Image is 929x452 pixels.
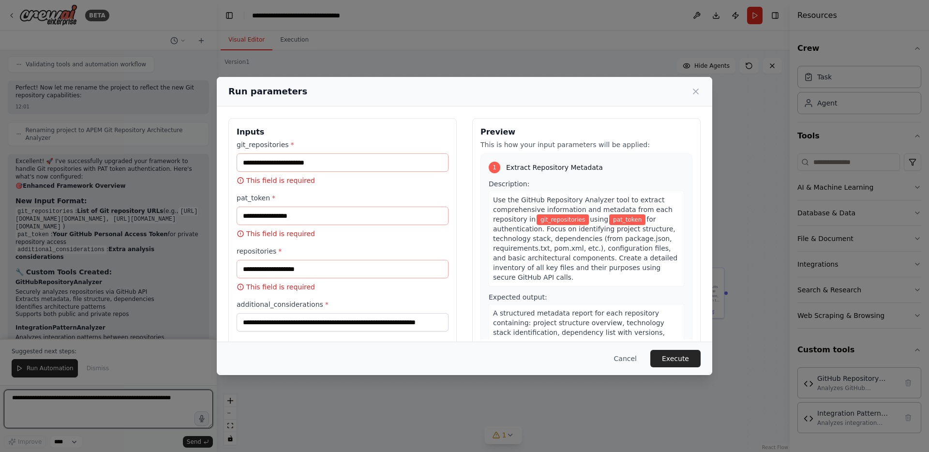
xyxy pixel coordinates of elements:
span: for authentication. Focus on identifying project structure, technology stack, dependencies (from ... [493,215,677,281]
label: git_repositories [237,140,449,150]
span: Description: [489,180,529,188]
span: using [590,215,608,223]
label: pat_token [237,193,449,203]
p: This field is required [237,282,449,292]
span: Variable: pat_token [609,214,645,225]
button: Execute [650,350,701,367]
div: 1 [489,162,500,173]
h3: Inputs [237,126,449,138]
label: additional_considerations [237,300,449,309]
p: This field is required [237,229,449,239]
span: Variable: git_repositories [537,214,589,225]
p: This field is required [237,176,449,185]
span: Use the GitHub Repository Analyzer tool to extract comprehensive information and metadata from ea... [493,196,673,223]
span: Expected output: [489,293,547,301]
button: Cancel [606,350,644,367]
h3: Preview [480,126,692,138]
p: This is how your input parameters will be applied: [480,140,692,150]
h2: Run parameters [228,85,307,98]
span: Extract Repository Metadata [506,163,603,172]
label: repositories [237,246,449,256]
span: A structured metadata report for each repository containing: project structure overview, technolo... [493,309,665,375]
